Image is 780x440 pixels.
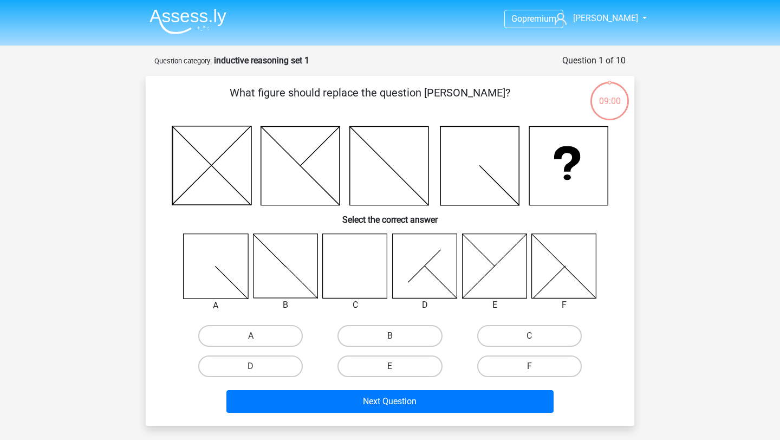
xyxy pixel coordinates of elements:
[589,81,630,108] div: 09:00
[477,355,582,377] label: F
[163,85,576,117] p: What figure should replace the question [PERSON_NAME]?
[511,14,522,24] span: Go
[523,299,605,312] div: F
[214,55,309,66] strong: inductive reasoning set 1
[198,355,303,377] label: D
[384,299,466,312] div: D
[522,14,556,24] span: premium
[154,57,212,65] small: Question category:
[198,325,303,347] label: A
[149,9,226,34] img: Assessly
[175,299,257,312] div: A
[454,299,536,312] div: E
[505,11,563,26] a: Gopremium
[550,12,639,25] a: [PERSON_NAME]
[477,325,582,347] label: C
[226,390,554,413] button: Next Question
[245,299,327,312] div: B
[163,206,617,225] h6: Select the correct answer
[314,299,396,312] div: C
[337,325,442,347] label: B
[562,54,626,67] div: Question 1 of 10
[573,13,638,23] span: [PERSON_NAME]
[337,355,442,377] label: E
